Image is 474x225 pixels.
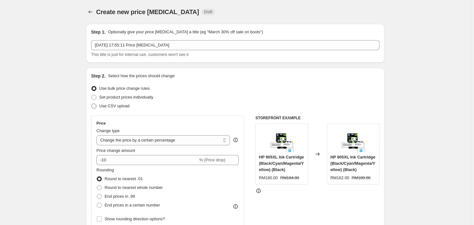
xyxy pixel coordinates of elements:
span: Set product prices individually [99,95,153,99]
span: This title is just for internal use, customers won't see it [91,52,188,57]
h2: Step 2. [91,73,106,79]
span: RM184.00 [280,175,299,180]
h2: Step 1. [91,29,106,35]
span: Create new price [MEDICAL_DATA] [96,8,199,15]
span: RM162.00 [330,175,349,180]
span: Price change amount [96,148,135,153]
span: End prices in a certain number [105,203,160,207]
img: 9055_80x.jpg [269,127,294,152]
span: RM180.00 [352,175,371,180]
span: Use CSV upload [99,104,129,108]
span: Draft [204,9,212,14]
span: HP 905XL Ink Cartridge (Black/Cyan/Magenta/Yellow) (Black) [330,155,375,172]
span: % (Price drop) [199,158,225,162]
h3: Price [96,121,106,126]
span: RM180.00 [259,175,278,180]
img: 9055_80x.jpg [341,127,366,152]
span: Show rounding direction options? [105,217,165,221]
p: Optionally give your price [MEDICAL_DATA] a title (eg "March 30% off sale on boots") [108,29,263,35]
span: Rounding [96,168,114,172]
span: Round to nearest .01 [105,176,143,181]
input: -15 [96,155,198,165]
span: Use bulk price change rules [99,86,150,91]
div: help [232,137,239,143]
span: HP 905XL Ink Cartridge (Black/Cyan/Magenta/Yellow) (Black) [259,155,304,172]
span: Round to nearest whole number [105,185,163,190]
span: End prices in .99 [105,194,135,199]
p: Select how the prices should change [108,73,175,79]
input: 30% off holiday sale [91,40,379,50]
h6: STOREFRONT EXAMPLE [255,115,379,121]
span: Change type [96,128,120,133]
button: Price change jobs [86,8,95,16]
